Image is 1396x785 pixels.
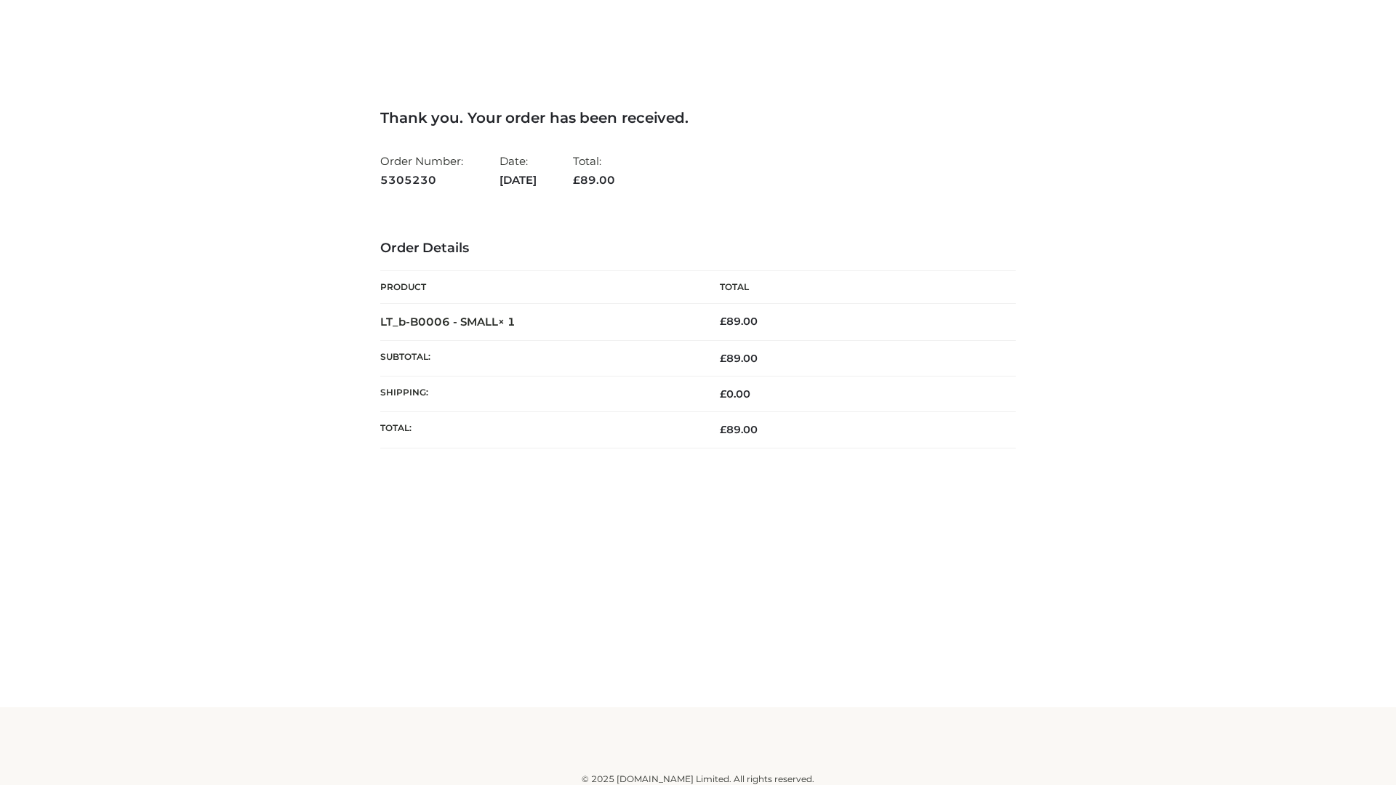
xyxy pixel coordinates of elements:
[380,377,698,412] th: Shipping:
[720,387,726,400] span: £
[720,423,726,436] span: £
[380,315,516,329] strong: LT_b-B0006 - SMALL
[698,271,1016,304] th: Total
[498,315,516,329] strong: × 1
[380,271,698,304] th: Product
[720,315,726,328] span: £
[500,148,537,193] li: Date:
[380,412,698,448] th: Total:
[720,423,758,436] span: 89.00
[720,352,758,365] span: 89.00
[380,109,1016,126] h3: Thank you. Your order has been received.
[380,241,1016,257] h3: Order Details
[380,148,463,193] li: Order Number:
[500,171,537,190] strong: [DATE]
[380,171,463,190] strong: 5305230
[720,352,726,365] span: £
[720,387,750,400] bdi: 0.00
[573,148,615,193] li: Total:
[720,315,758,328] bdi: 89.00
[380,340,698,376] th: Subtotal:
[573,173,615,187] span: 89.00
[573,173,580,187] span: £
